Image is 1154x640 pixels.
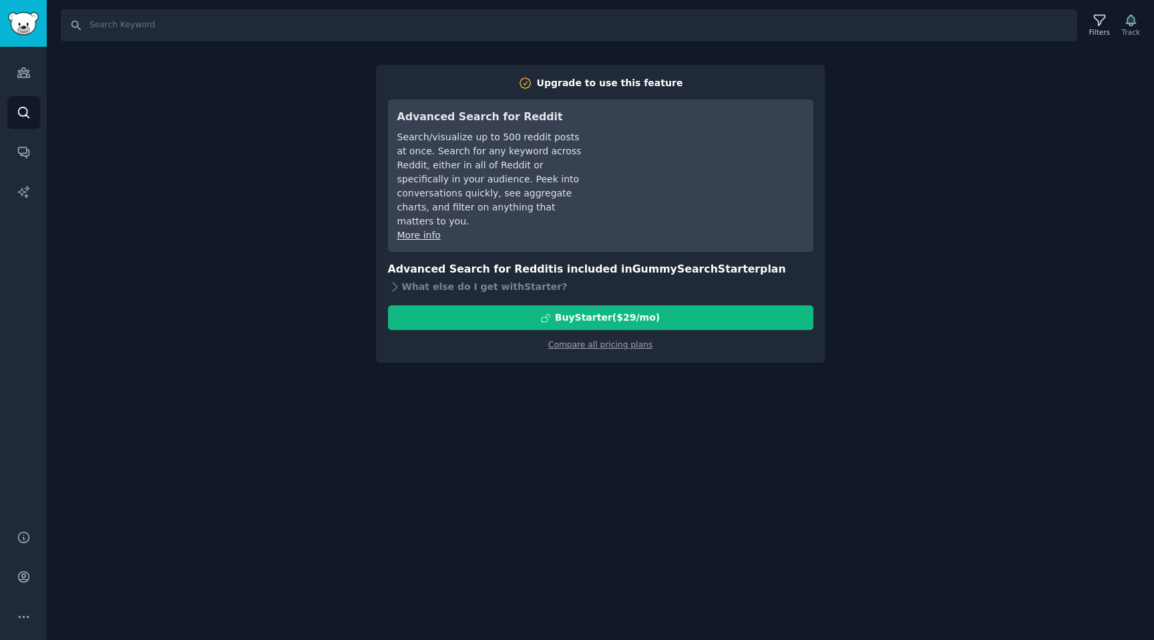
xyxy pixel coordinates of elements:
a: Compare all pricing plans [548,340,652,349]
button: BuyStarter($29/mo) [388,305,813,330]
span: GummySearch Starter [632,263,760,275]
div: Filters [1089,27,1110,37]
iframe: YouTube video player [604,109,804,209]
div: Upgrade to use this feature [537,76,683,90]
a: More info [397,230,441,241]
img: GummySearch logo [8,12,39,35]
div: Search/visualize up to 500 reddit posts at once. Search for any keyword across Reddit, either in ... [397,130,585,228]
div: What else do I get with Starter ? [388,277,813,296]
h3: Advanced Search for Reddit [397,109,585,126]
input: Search Keyword [61,9,1077,41]
h3: Advanced Search for Reddit is included in plan [388,261,813,278]
div: Buy Starter ($ 29 /mo ) [555,311,660,325]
